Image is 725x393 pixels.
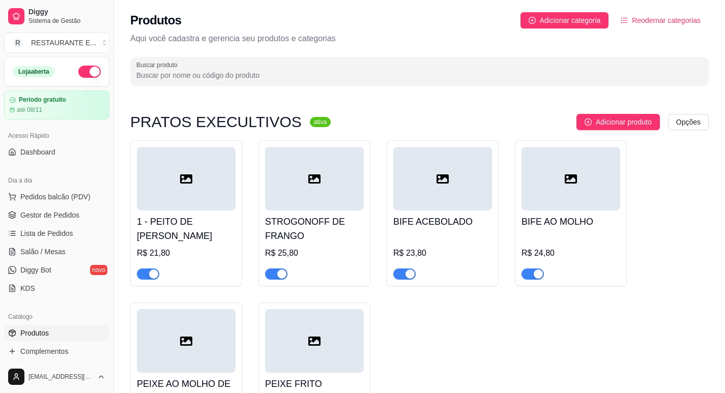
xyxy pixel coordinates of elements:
[20,265,51,275] span: Diggy Bot
[20,283,35,293] span: KDS
[137,215,236,243] h4: 1 - PEITO DE [PERSON_NAME]
[4,244,109,260] a: Salão / Mesas
[4,4,109,28] a: DiggySistema de Gestão
[136,61,181,69] label: Buscar produto
[19,96,66,104] article: Período gratuito
[20,247,66,257] span: Salão / Mesas
[4,128,109,144] div: Acesso Rápido
[4,262,109,278] a: Diggy Botnovo
[4,33,109,53] button: Select a team
[28,17,105,25] span: Sistema de Gestão
[310,117,331,127] sup: ativa
[520,12,609,28] button: Adicionar categoria
[4,309,109,325] div: Catálogo
[28,8,105,17] span: Diggy
[265,247,364,259] div: R$ 25,80
[4,343,109,359] a: Complementos
[130,33,709,45] p: Aqui você cadastra e gerencia seu produtos e categorias
[4,225,109,241] a: Lista de Pedidos
[20,147,55,157] span: Dashboard
[576,114,660,130] button: Adicionar produto
[4,90,109,119] a: Período gratuitoaté 08/11
[4,189,109,205] button: Pedidos balcão (PDV)
[28,373,93,381] span: [EMAIL_ADDRESS][DOMAIN_NAME]
[393,215,492,229] h4: BIFE ACEBOLADO
[20,328,49,338] span: Produtos
[4,365,109,389] button: [EMAIL_ADDRESS][DOMAIN_NAME]
[78,66,101,78] button: Alterar Status
[20,192,91,202] span: Pedidos balcão (PDV)
[4,207,109,223] a: Gestor de Pedidos
[668,114,709,130] button: Opções
[521,215,620,229] h4: BIFE AO MOLHO
[540,15,601,26] span: Adicionar categoria
[20,346,68,356] span: Complementos
[13,66,55,77] div: Loja aberta
[4,172,109,189] div: Dia a dia
[393,247,492,259] div: R$ 23,80
[613,12,709,28] button: Reodernar categorias
[632,15,701,26] span: Reodernar categorias
[676,116,701,128] span: Opções
[4,280,109,296] a: KDS
[4,325,109,341] a: Produtos
[265,377,364,391] h4: PEIXE FRITO
[13,38,23,48] span: R
[596,116,652,128] span: Adicionar produto
[20,228,73,238] span: Lista de Pedidos
[20,210,79,220] span: Gestor de Pedidos
[621,17,628,24] span: ordered-list
[31,38,96,48] div: RESTAURANTE E ...
[521,247,620,259] div: R$ 24,80
[130,12,182,28] h2: Produtos
[4,144,109,160] a: Dashboard
[137,247,236,259] div: R$ 21,80
[136,70,703,80] input: Buscar produto
[529,17,536,24] span: plus-circle
[17,106,42,114] article: até 08/11
[265,215,364,243] h4: STROGONOFF DE FRANGO
[130,116,302,128] h3: PRATOS EXECULTIVOS
[585,118,592,126] span: plus-circle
